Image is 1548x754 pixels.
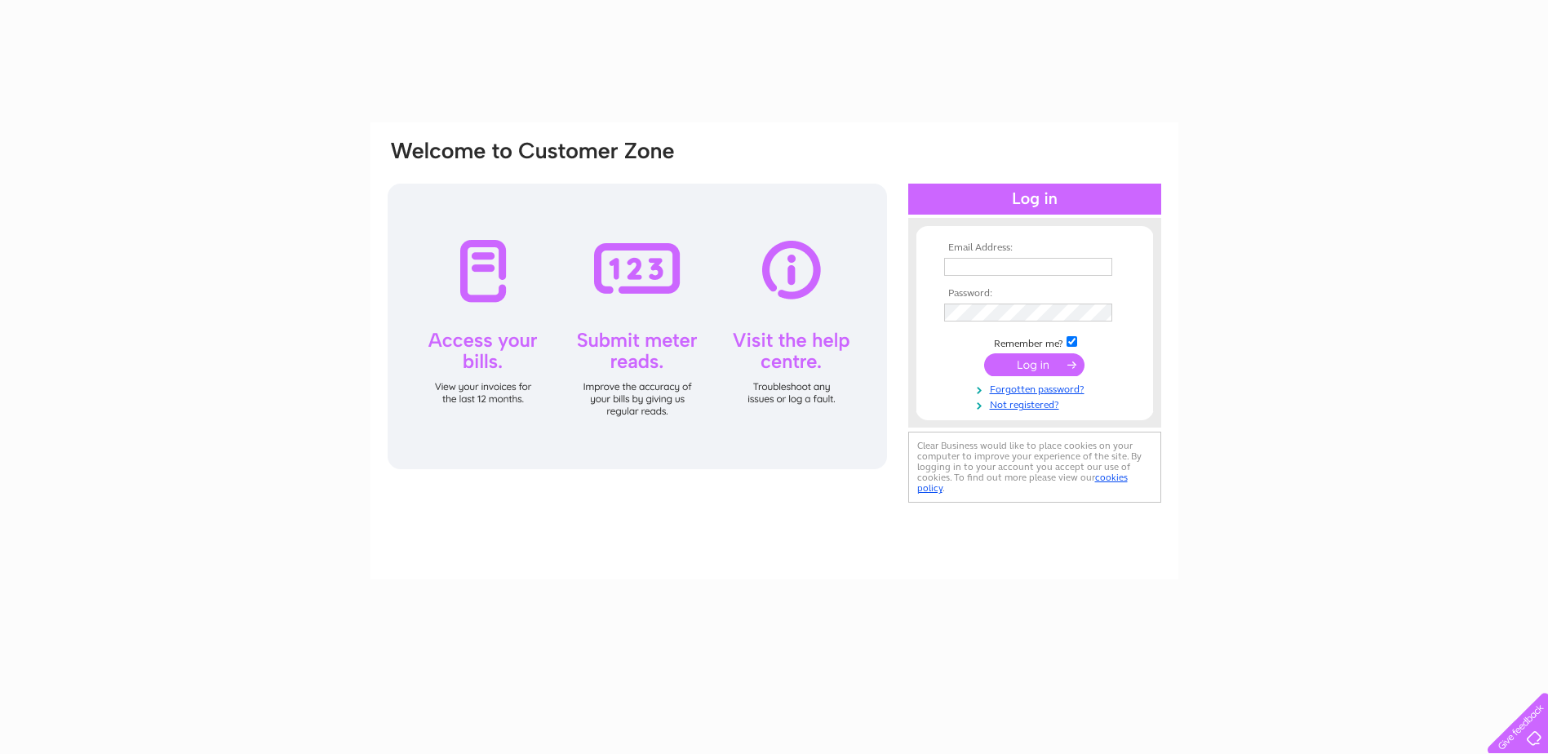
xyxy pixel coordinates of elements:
[940,288,1129,299] th: Password:
[944,396,1129,411] a: Not registered?
[984,353,1084,376] input: Submit
[940,334,1129,350] td: Remember me?
[940,242,1129,254] th: Email Address:
[908,432,1161,503] div: Clear Business would like to place cookies on your computer to improve your experience of the sit...
[917,472,1128,494] a: cookies policy
[944,380,1129,396] a: Forgotten password?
